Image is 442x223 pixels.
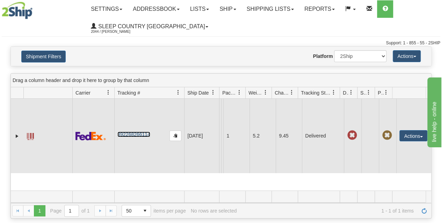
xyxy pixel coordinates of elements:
[393,50,421,62] button: Actions
[276,99,302,173] td: 9.45
[222,89,237,96] span: Packages
[65,205,79,216] input: Page 1
[241,0,299,18] a: Shipping lists
[86,18,213,35] a: Sleep Country [GEOGRAPHIC_DATA] 2044 / [PERSON_NAME]
[50,205,90,217] span: Page of 1
[275,89,289,96] span: Charge
[347,131,357,140] span: Late
[169,131,181,141] button: Copy to clipboard
[328,87,340,98] a: Tracking Status filter column settings
[241,208,414,214] span: 1 - 1 of 1 items
[223,99,249,173] td: 1
[96,23,205,29] span: Sleep Country [GEOGRAPHIC_DATA]
[260,87,271,98] a: Weight filter column settings
[172,87,184,98] a: Tracking # filter column settings
[117,89,140,96] span: Tracking #
[122,205,186,217] span: items per page
[2,40,440,46] div: Support: 1 - 855 - 55 - 2SHIP
[248,89,263,96] span: Weight
[419,205,430,216] a: Refresh
[27,130,34,141] a: Label
[221,99,223,173] td: [PERSON_NAME] [PERSON_NAME] CA QC [GEOGRAPHIC_DATA] H3S 1W5
[34,205,45,216] span: Page 1
[345,87,357,98] a: Delivery Status filter column settings
[11,74,431,87] div: grid grouping header
[102,87,114,98] a: Carrier filter column settings
[14,133,21,140] a: Expand
[233,87,245,98] a: Packages filter column settings
[214,0,241,18] a: Ship
[91,28,143,35] span: 2044 / [PERSON_NAME]
[128,0,185,18] a: Addressbook
[363,87,375,98] a: Shipment Issues filter column settings
[382,131,392,140] span: Pickup Not Assigned
[21,51,66,62] button: Shipment Filters
[286,87,298,98] a: Charge filter column settings
[191,208,237,214] div: No rows are selected
[5,4,65,13] div: live help - online
[360,89,366,96] span: Shipment Issues
[185,0,214,18] a: Lists
[249,99,276,173] td: 5.2
[187,89,209,96] span: Ship Date
[299,0,340,18] a: Reports
[378,89,384,96] span: Pickup Status
[399,130,427,141] button: Actions
[380,87,392,98] a: Pickup Status filter column settings
[117,132,150,137] a: 392268266114
[2,2,32,19] img: logo2044.jpg
[313,53,333,60] label: Platform
[301,89,331,96] span: Tracking Status
[139,205,151,216] span: select
[426,76,441,147] iframe: chat widget
[86,0,128,18] a: Settings
[75,89,90,96] span: Carrier
[184,99,219,173] td: [DATE]
[219,99,221,173] td: Allied Home Shipping department [GEOGRAPHIC_DATA] [GEOGRAPHIC_DATA] [GEOGRAPHIC_DATA] H1Z 3H3
[126,207,135,214] span: 50
[122,205,151,217] span: Page sizes drop down
[343,89,349,96] span: Delivery Status
[75,132,106,140] img: 2 - FedEx Express®
[302,99,344,173] td: Delivered
[207,87,219,98] a: Ship Date filter column settings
